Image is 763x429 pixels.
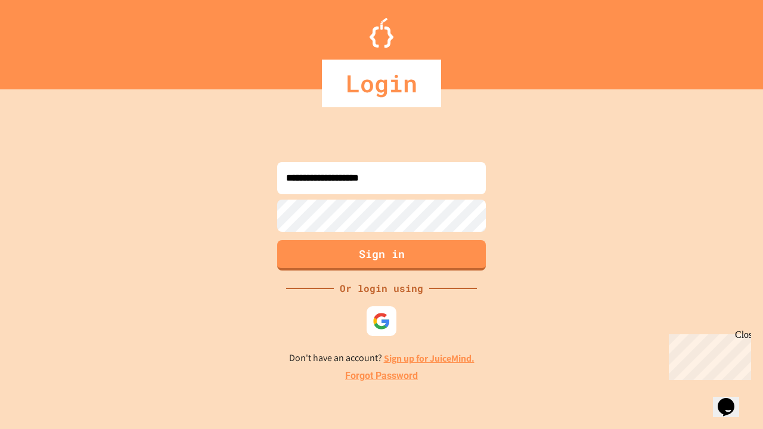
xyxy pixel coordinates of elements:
p: Don't have an account? [289,351,474,366]
div: Chat with us now!Close [5,5,82,76]
button: Sign in [277,240,486,271]
div: Login [322,60,441,107]
div: Or login using [334,281,429,296]
img: Logo.svg [370,18,393,48]
img: google-icon.svg [373,312,390,330]
iframe: chat widget [713,381,751,417]
a: Sign up for JuiceMind. [384,352,474,365]
iframe: chat widget [664,329,751,380]
a: Forgot Password [345,369,418,383]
